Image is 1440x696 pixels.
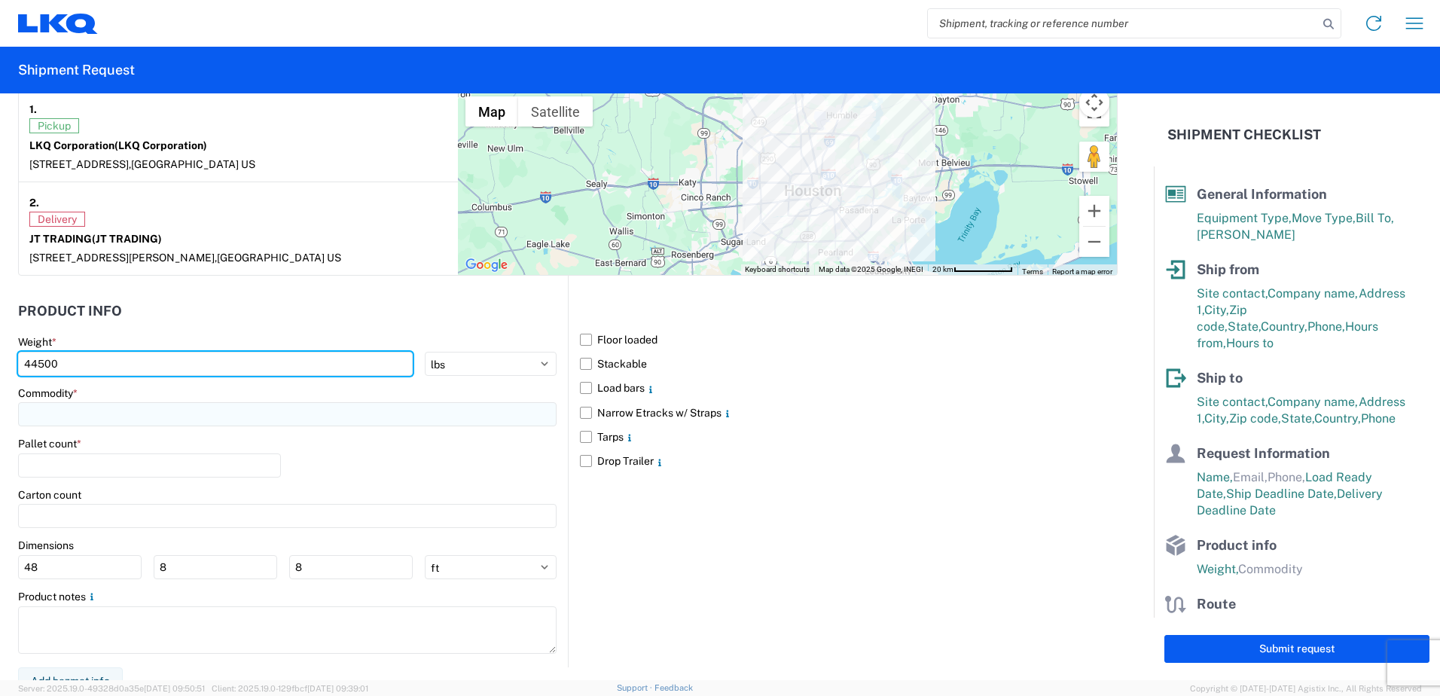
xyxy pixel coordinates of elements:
[29,99,37,118] strong: 1.
[1307,319,1345,334] span: Phone,
[18,539,74,552] label: Dimensions
[1079,87,1109,118] button: Map camera controls
[1292,211,1356,225] span: Move Type,
[29,212,85,227] span: Delivery
[92,233,162,245] span: (JT TRADING)
[580,352,1118,376] label: Stackable
[932,265,953,273] span: 20 km
[18,386,78,400] label: Commodity
[1361,411,1396,426] span: Phone
[18,555,142,579] input: L
[580,401,1118,425] label: Narrow Etracks w/ Straps
[217,252,341,264] span: [GEOGRAPHIC_DATA] US
[1197,395,1268,409] span: Site contact,
[1197,286,1268,301] span: Site contact,
[1167,126,1321,144] h2: Shipment Checklist
[654,683,693,692] a: Feedback
[1052,267,1112,276] a: Report a map error
[465,96,518,127] button: Show street map
[1268,470,1305,484] span: Phone,
[18,304,122,319] h2: Product Info
[1197,562,1238,576] span: Weight,
[1261,319,1307,334] span: Country,
[580,449,1118,473] label: Drop Trailer
[1022,267,1043,276] a: Terms
[1226,336,1274,350] span: Hours to
[1233,470,1268,484] span: Email,
[1197,470,1233,484] span: Name,
[144,684,205,693] span: [DATE] 09:50:51
[307,684,368,693] span: [DATE] 09:39:01
[18,335,56,349] label: Weight
[1314,411,1361,426] span: Country,
[1268,286,1359,301] span: Company name,
[29,158,131,170] span: [STREET_ADDRESS],
[1268,395,1359,409] span: Company name,
[1238,562,1303,576] span: Commodity
[1190,682,1422,695] span: Copyright © [DATE]-[DATE] Agistix Inc., All Rights Reserved
[1079,227,1109,257] button: Zoom out
[29,139,207,151] strong: LKQ Corporation
[29,233,162,245] strong: JT TRADING
[29,118,79,133] span: Pickup
[580,328,1118,352] label: Floor loaded
[580,425,1118,449] label: Tarps
[1079,196,1109,226] button: Zoom in
[18,437,81,450] label: Pallet count
[18,488,81,502] label: Carton count
[1204,303,1229,317] span: City,
[29,193,39,212] strong: 2.
[1197,227,1295,242] span: [PERSON_NAME]
[1204,411,1229,426] span: City,
[1197,186,1327,202] span: General Information
[462,255,511,275] img: Google
[1079,142,1109,172] button: Drag Pegman onto the map to open Street View
[18,667,123,695] button: Add hazmat info
[1229,411,1281,426] span: Zip code,
[819,265,923,273] span: Map data ©2025 Google, INEGI
[1281,411,1314,426] span: State,
[745,264,810,275] button: Keyboard shortcuts
[928,264,1017,275] button: Map Scale: 20 km per 75 pixels
[617,683,654,692] a: Support
[1228,319,1261,334] span: State,
[1226,487,1337,501] span: Ship Deadline Date,
[18,61,135,79] h2: Shipment Request
[1197,537,1277,553] span: Product info
[1197,596,1236,612] span: Route
[1197,261,1259,277] span: Ship from
[114,139,207,151] span: (LKQ Corporation)
[1197,370,1243,386] span: Ship to
[29,252,217,264] span: [STREET_ADDRESS][PERSON_NAME],
[518,96,593,127] button: Show satellite imagery
[131,158,255,170] span: [GEOGRAPHIC_DATA] US
[1197,445,1330,461] span: Request Information
[1197,211,1292,225] span: Equipment Type,
[928,9,1318,38] input: Shipment, tracking or reference number
[18,684,205,693] span: Server: 2025.19.0-49328d0a35e
[1164,635,1429,663] button: Submit request
[18,590,98,603] label: Product notes
[1356,211,1394,225] span: Bill To,
[462,255,511,275] a: Open this area in Google Maps (opens a new window)
[289,555,413,579] input: H
[154,555,277,579] input: W
[580,376,1118,400] label: Load bars
[212,684,368,693] span: Client: 2025.19.0-129fbcf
